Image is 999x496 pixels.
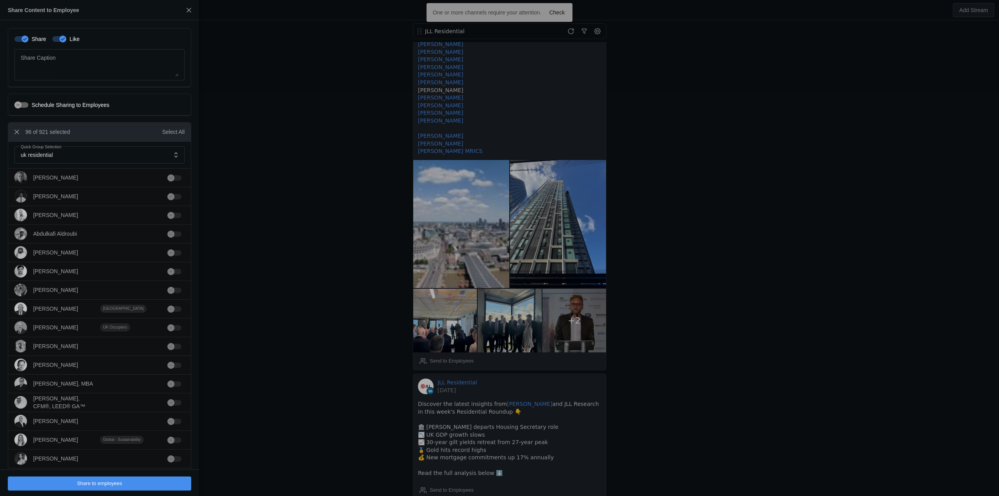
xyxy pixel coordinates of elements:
img: cache [14,377,27,390]
span: Share to employees [77,480,122,487]
label: Schedule Sharing to Employees [28,101,109,109]
div: 96 of 921 selected [25,128,70,136]
label: Like [66,35,80,43]
div: [PERSON_NAME] [33,455,78,462]
div: [PERSON_NAME] [33,174,78,181]
img: cache [14,302,27,315]
mat-label: Share Caption [21,53,56,62]
div: [PERSON_NAME], MBA [33,380,93,388]
img: cache [14,415,27,427]
div: [GEOGRAPHIC_DATA] [100,305,146,313]
div: [PERSON_NAME] [33,417,78,425]
mat-label: Quick Group Selection [21,143,62,150]
span: uk residential [21,152,53,158]
img: cache [14,228,27,240]
div: [PERSON_NAME] [33,211,78,219]
img: cache [14,209,27,221]
img: cache [14,340,27,352]
div: [PERSON_NAME] [33,286,78,294]
label: Share [28,35,46,43]
img: cache [14,321,27,334]
img: cache [14,434,27,446]
img: cache [14,190,27,203]
div: [PERSON_NAME] [33,192,78,200]
div: [PERSON_NAME] [33,342,78,350]
button: Share to employees [8,476,191,491]
div: Select All [162,128,185,136]
div: [PERSON_NAME] [33,324,78,331]
img: cache [14,171,27,184]
img: cache [14,452,27,465]
div: [PERSON_NAME] [33,267,78,275]
img: cache [14,359,27,371]
div: [PERSON_NAME] [33,249,78,256]
div: [PERSON_NAME] [33,305,78,313]
img: cache [14,284,27,296]
div: [PERSON_NAME], CFM®, LEED® GA™ [33,395,94,410]
img: cache [14,396,27,409]
div: Share Content to Employee [8,6,79,14]
img: cache [14,265,27,277]
div: [PERSON_NAME] [33,361,78,369]
div: Global - Sustainability [100,436,144,444]
div: Abdulkafi Aldroubi [33,230,77,238]
img: cache [14,246,27,259]
div: UK Occupiers [100,324,130,331]
div: [PERSON_NAME] [33,436,78,444]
